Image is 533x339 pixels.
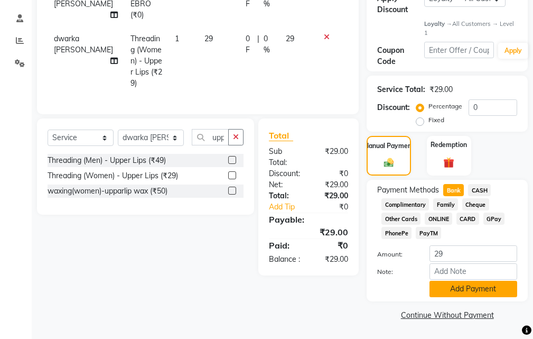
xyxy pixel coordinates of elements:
div: Net: [261,179,308,190]
span: 1 [175,34,179,43]
span: Other Cards [381,213,420,225]
span: dwarka [PERSON_NAME] [54,34,113,54]
input: Amount [429,245,517,262]
div: Paid: [261,239,308,252]
a: Continue Without Payment [369,310,526,321]
div: Threading (Women) - Upper Lips (₹29) [48,170,178,181]
div: waxing(women)-upparlip wax (₹50) [48,186,167,197]
a: Add Tip [261,201,316,213]
div: Discount: [377,102,410,113]
span: PhonePe [381,227,412,239]
div: ₹29.00 [308,190,356,201]
img: _cash.svg [381,157,397,168]
strong: Loyalty → [424,20,452,28]
span: PayTM [416,227,441,239]
label: Redemption [431,140,467,150]
span: Total [269,130,293,141]
div: Coupon Code [377,45,424,67]
span: 0 F [246,33,254,56]
span: Payment Methods [377,185,439,196]
div: All Customers → Level 1 [424,20,517,38]
label: Note: [369,267,421,277]
div: ₹29.00 [308,146,356,168]
div: Threading (Men) - Upper Lips (₹49) [48,155,166,166]
div: Service Total: [377,84,425,95]
div: ₹29.00 [261,226,356,239]
span: Family [433,198,458,210]
button: Add Payment [429,281,517,297]
div: Balance : [261,254,308,265]
span: 0 % [264,33,273,56]
button: Apply [498,43,528,59]
div: Total: [261,190,308,201]
div: ₹0 [308,168,356,179]
div: Sub Total: [261,146,308,168]
input: Enter Offer / Coupon Code [424,42,494,58]
div: ₹29.00 [429,84,453,95]
span: Bank [443,184,464,196]
span: 29 [286,34,294,43]
span: ONLINE [425,213,452,225]
div: ₹29.00 [308,254,356,265]
div: ₹0 [316,201,356,213]
span: Cheque [462,198,489,210]
label: Amount: [369,250,421,259]
label: Manual Payment [363,141,414,151]
input: Search or Scan [192,129,229,145]
div: Payable: [261,213,356,226]
span: 29 [204,34,213,43]
span: CARD [456,213,479,225]
span: Threading (Women) - Upper Lips (₹29) [130,34,162,88]
span: CASH [468,184,491,196]
div: Discount: [261,168,308,179]
label: Percentage [428,102,462,111]
label: Fixed [428,115,444,125]
span: Complimentary [381,198,429,210]
span: | [257,33,259,56]
img: _gift.svg [440,156,457,169]
div: ₹0 [308,239,356,252]
div: ₹29.00 [308,179,356,190]
input: Add Note [429,263,517,280]
span: GPay [483,213,505,225]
